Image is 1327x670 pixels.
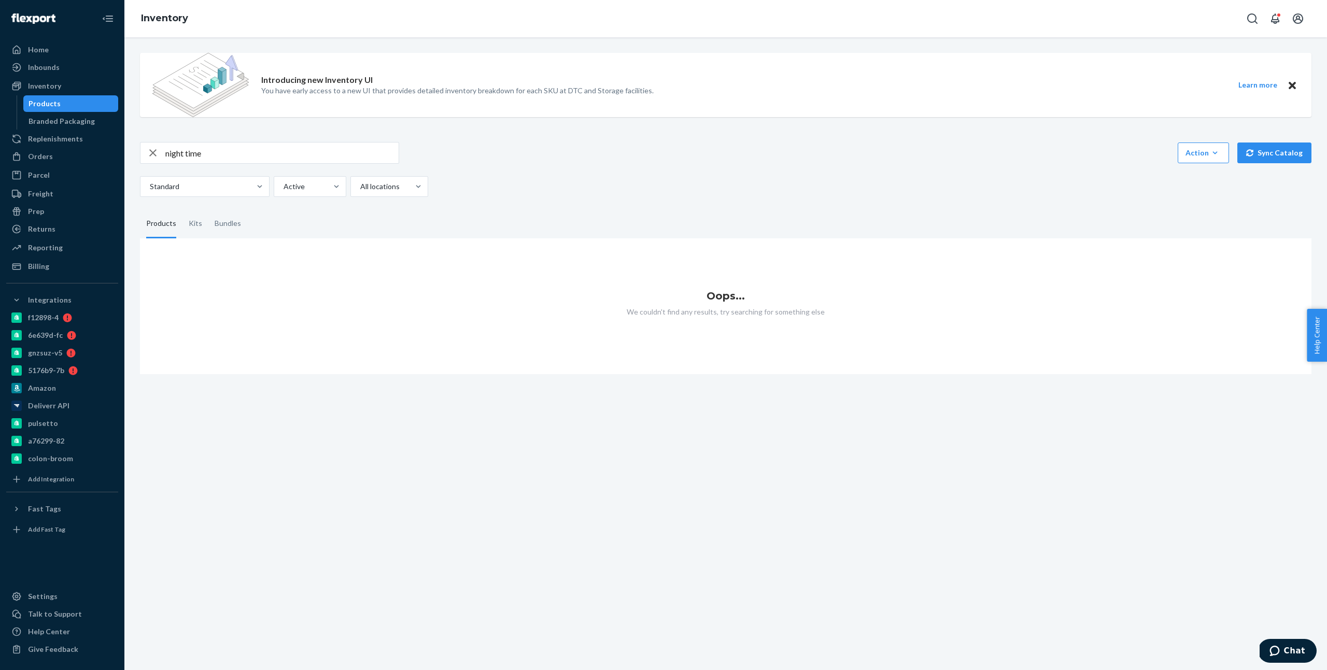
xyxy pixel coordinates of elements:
button: Open account menu [1288,8,1308,29]
div: Freight [28,189,53,199]
a: pulsetto [6,415,118,432]
a: colon-broom [6,450,118,467]
button: Close Navigation [97,8,118,29]
div: f12898-4 [28,312,59,323]
div: Add Fast Tag [28,525,65,534]
a: Freight [6,186,118,202]
button: Learn more [1232,79,1283,92]
a: Inventory [6,78,118,94]
a: Add Fast Tag [6,521,118,538]
div: 6e639d-fc [28,330,63,340]
div: Orders [28,151,53,162]
a: Help Center [6,623,118,640]
p: We couldn't find any results, try searching for something else [140,307,1311,317]
a: Inventory [141,12,188,24]
div: Add Integration [28,475,74,483]
a: gnzsuz-v5 [6,345,118,361]
a: Deliverr API [6,397,118,414]
ol: breadcrumbs [133,4,196,34]
button: Integrations [6,292,118,308]
a: 6e639d-fc [6,327,118,344]
button: Help Center [1307,309,1327,362]
a: Prep [6,203,118,220]
div: Inbounds [28,62,60,73]
div: Prep [28,206,44,217]
div: a76299-82 [28,436,64,446]
div: Products [29,98,61,109]
button: Open notifications [1265,8,1286,29]
a: a76299-82 [6,433,118,449]
div: Kits [189,209,202,238]
img: Flexport logo [11,13,55,24]
a: Settings [6,588,118,605]
input: Standard [149,181,150,192]
a: Branded Packaging [23,113,119,130]
a: 5176b9-7b [6,362,118,379]
input: All locations [359,181,360,192]
p: Introducing new Inventory UI [261,74,373,86]
a: Reporting [6,239,118,256]
img: new-reports-banner-icon.82668bd98b6a51aee86340f2a7b77ae3.png [152,53,249,117]
div: Replenishments [28,134,83,144]
iframe: Opens a widget where you can chat to one of our agents [1260,639,1317,665]
div: colon-broom [28,453,73,464]
a: Home [6,41,118,58]
div: Products [146,209,176,238]
div: Integrations [28,295,72,305]
div: Help Center [28,626,70,637]
div: Billing [28,261,49,272]
p: You have early access to a new UI that provides detailed inventory breakdown for each SKU at DTC ... [261,85,654,96]
div: Reporting [28,243,63,253]
div: Inventory [28,81,61,91]
div: 5176b9-7b [28,365,64,376]
div: Branded Packaging [29,116,95,126]
a: Billing [6,258,118,275]
div: gnzsuz-v5 [28,348,62,358]
button: Close [1286,79,1299,92]
div: Bundles [215,209,241,238]
a: f12898-4 [6,309,118,326]
a: Replenishments [6,131,118,147]
a: Amazon [6,380,118,396]
button: Sync Catalog [1237,142,1311,163]
a: Products [23,95,119,112]
div: Deliverr API [28,401,69,411]
button: Talk to Support [6,606,118,622]
a: Inbounds [6,59,118,76]
a: Orders [6,148,118,165]
button: Action [1178,142,1229,163]
button: Open Search Box [1242,8,1263,29]
div: Action [1185,148,1221,158]
div: Parcel [28,170,50,180]
a: Parcel [6,167,118,183]
div: Returns [28,224,55,234]
button: Fast Tags [6,501,118,517]
div: pulsetto [28,418,58,429]
input: Search inventory by name or sku [165,142,399,163]
div: Amazon [28,383,56,393]
h1: Oops... [140,290,1311,302]
a: Add Integration [6,471,118,488]
div: Settings [28,591,58,602]
button: Give Feedback [6,641,118,658]
div: Fast Tags [28,504,61,514]
input: Active [283,181,284,192]
a: Returns [6,221,118,237]
div: Talk to Support [28,609,82,619]
div: Give Feedback [28,644,78,654]
div: Home [28,45,49,55]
